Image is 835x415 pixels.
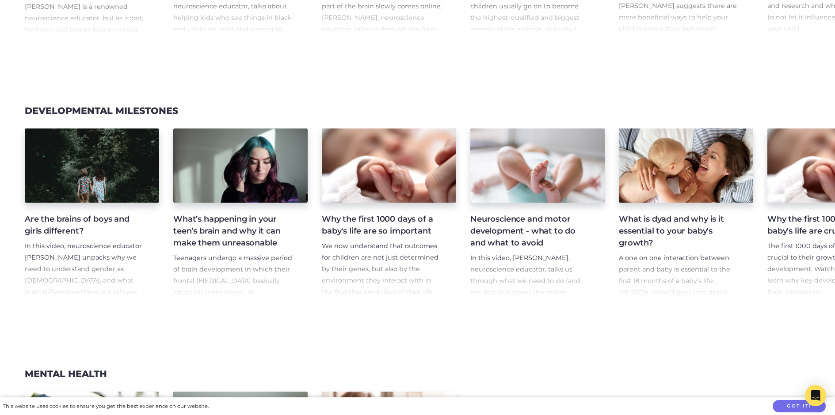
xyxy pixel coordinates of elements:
h4: What is dyad and why is it essential to your baby's growth? [619,213,739,249]
div: Open Intercom Messenger [805,385,826,406]
h4: Why the first 1000 days of a baby's life are so important [322,213,442,237]
a: Mental Health [25,368,107,379]
button: Got it! [773,400,826,413]
span: Teenagers undergo a massive period of brain development in which their frontal [MEDICAL_DATA] bas... [173,254,293,353]
span: We now understand that outcomes for children are not just determined by their genes, but also by ... [322,242,438,330]
h4: Neuroscience and motor development - what to do and what to avoid [470,213,591,249]
a: Developmental Milestones [25,105,178,116]
span: A one on one interaction between parent and baby is essential to the first 18 months of a baby’s ... [619,254,737,308]
a: Are the brains of boys and girls different? In this video, neuroscience educator [PERSON_NAME] un... [25,128,159,298]
h4: What’s happening in your teen’s brain and why it can make them unreasonable [173,213,294,249]
span: [PERSON_NAME] is a renowned neuroscience educator, but as a dad, he’d only just began to learn ab... [25,3,143,91]
a: Why the first 1000 days of a baby's life are so important We now understand that outcomes for chi... [322,128,456,298]
span: In this video, [PERSON_NAME], neuroscience educator, talks us through what we need to do (and not... [470,254,580,308]
a: What’s happening in your teen’s brain and why it can make them unreasonable Teenagers undergo a m... [173,128,308,298]
span: In this video, neuroscience educator [PERSON_NAME] unpacks why we need to understand gender as [D... [25,242,145,319]
a: What is dyad and why is it essential to your baby's growth? A one on one interaction between pare... [619,128,753,298]
a: Neuroscience and motor development - what to do and what to avoid In this video, [PERSON_NAME], n... [470,128,605,298]
div: This website uses cookies to ensure you get the best experience on our website. [3,402,209,411]
h4: Are the brains of boys and girls different? [25,213,145,237]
